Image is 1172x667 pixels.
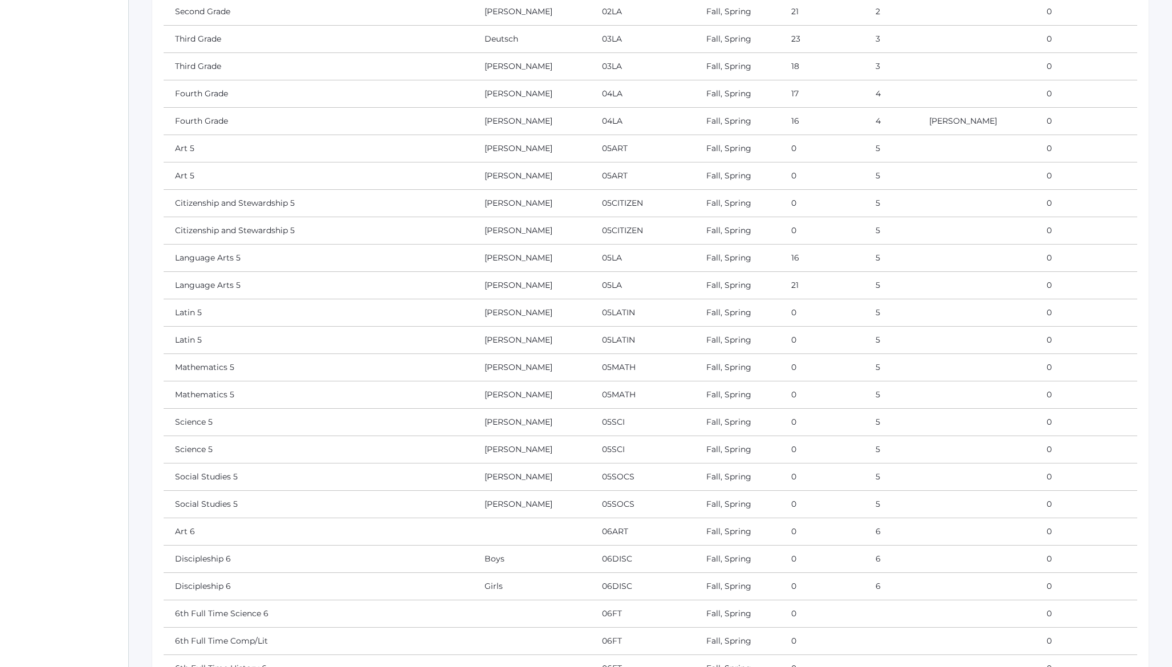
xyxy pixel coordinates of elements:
[1047,636,1052,646] a: 0
[695,80,780,108] td: Fall, Spring
[864,190,918,217] td: 5
[175,636,268,646] a: 6th Full Time Comp/Lit
[602,116,622,126] a: 04LA
[602,280,622,290] a: 05LA
[864,26,918,53] td: 3
[473,190,591,217] td: [PERSON_NAME]
[791,6,799,17] a: 21
[791,198,796,208] a: 0
[175,499,238,509] a: Social Studies 5
[473,381,591,409] td: [PERSON_NAME]
[791,389,796,400] a: 0
[695,272,780,299] td: Fall, Spring
[864,217,918,245] td: 5
[695,381,780,409] td: Fall, Spring
[473,26,591,53] td: Deutsch
[473,53,591,80] td: [PERSON_NAME]
[175,61,221,71] a: Third Grade
[1047,61,1052,71] a: 0
[602,608,622,619] a: 06FT
[791,116,799,126] a: 16
[175,335,202,345] a: Latin 5
[695,53,780,80] td: Fall, Spring
[1047,88,1052,99] a: 0
[175,253,241,263] a: Language Arts 5
[1047,554,1052,564] a: 0
[791,88,799,99] a: 17
[175,417,213,427] a: Science 5
[864,463,918,491] td: 5
[602,636,622,646] a: 06FT
[473,436,591,463] td: [PERSON_NAME]
[175,526,195,536] a: Art 6
[791,526,796,536] a: 0
[791,417,796,427] a: 0
[602,526,628,536] a: 06ART
[864,272,918,299] td: 5
[864,327,918,354] td: 5
[695,135,780,162] td: Fall, Spring
[791,444,796,454] a: 0
[695,26,780,53] td: Fall, Spring
[864,491,918,518] td: 5
[695,436,780,463] td: Fall, Spring
[602,307,635,318] a: 05LATIN
[791,636,796,646] a: 0
[695,162,780,190] td: Fall, Spring
[791,225,796,235] a: 0
[1047,6,1052,17] a: 0
[602,34,622,44] a: 03LA
[473,409,591,436] td: [PERSON_NAME]
[1047,116,1052,126] a: 0
[473,135,591,162] td: [PERSON_NAME]
[473,162,591,190] td: [PERSON_NAME]
[175,389,234,400] a: Mathematics 5
[602,335,635,345] a: 05LATIN
[791,499,796,509] a: 0
[695,245,780,272] td: Fall, Spring
[175,280,241,290] a: Language Arts 5
[695,409,780,436] td: Fall, Spring
[473,108,591,135] td: [PERSON_NAME]
[864,436,918,463] td: 5
[602,61,622,71] a: 03LA
[602,499,634,509] a: 05SOCS
[602,198,643,208] a: 05CITIZEN
[473,573,591,600] td: Girls
[175,608,268,619] a: 6th Full Time Science 6
[602,471,634,482] a: 05SOCS
[175,34,221,44] a: Third Grade
[602,6,622,17] a: 02LA
[695,518,780,546] td: Fall, Spring
[864,354,918,381] td: 5
[175,444,213,454] a: Science 5
[695,108,780,135] td: Fall, Spring
[1047,143,1052,153] a: 0
[864,299,918,327] td: 5
[175,471,238,482] a: Social Studies 5
[473,245,591,272] td: [PERSON_NAME]
[695,573,780,600] td: Fall, Spring
[1047,471,1052,482] a: 0
[791,307,796,318] a: 0
[175,225,295,235] a: Citizenship and Stewardship 5
[864,409,918,436] td: 5
[602,389,636,400] a: 05MATH
[1047,34,1052,44] a: 0
[175,307,202,318] a: Latin 5
[175,116,228,126] a: Fourth Grade
[695,463,780,491] td: Fall, Spring
[602,444,625,454] a: 05SCI
[175,170,194,181] a: Art 5
[695,299,780,327] td: Fall, Spring
[175,198,295,208] a: Citizenship and Stewardship 5
[1047,526,1052,536] a: 0
[791,362,796,372] a: 0
[791,554,796,564] a: 0
[1047,608,1052,619] a: 0
[864,381,918,409] td: 5
[791,170,796,181] a: 0
[473,546,591,573] td: Boys
[1047,198,1052,208] a: 0
[602,88,622,99] a: 04LA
